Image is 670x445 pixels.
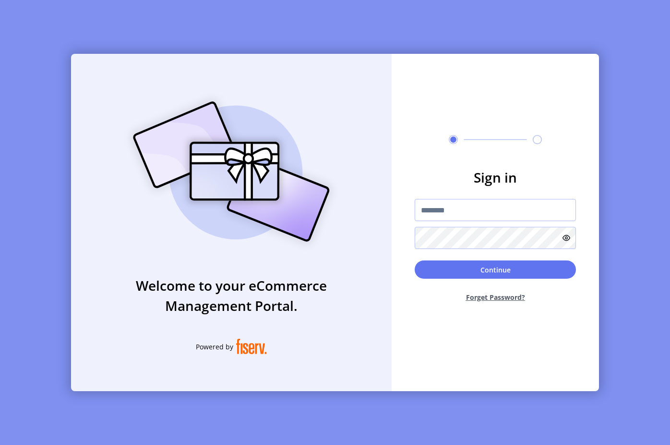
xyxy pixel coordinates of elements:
[415,260,576,279] button: Continue
[196,342,233,352] span: Powered by
[415,284,576,310] button: Forget Password?
[415,167,576,187] h3: Sign in
[119,91,344,252] img: card_Illustration.svg
[71,275,392,316] h3: Welcome to your eCommerce Management Portal.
